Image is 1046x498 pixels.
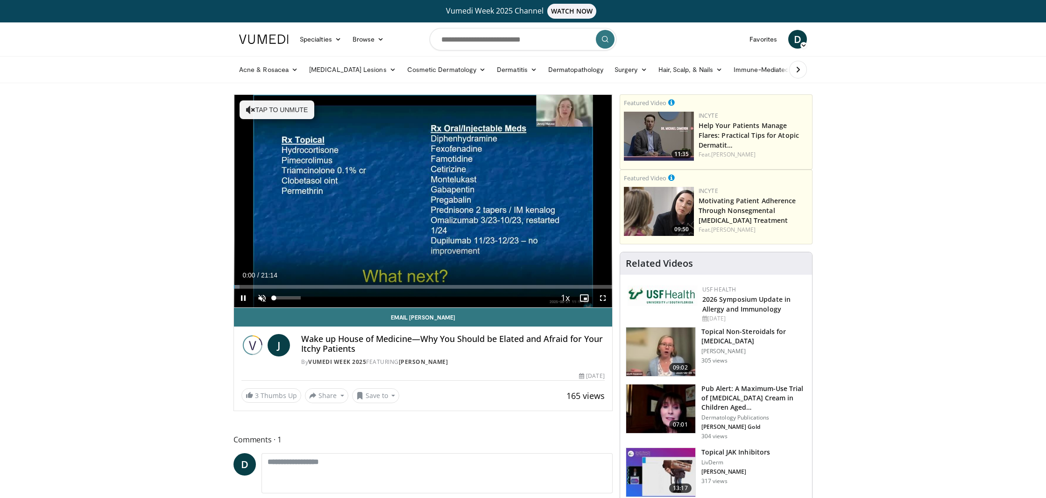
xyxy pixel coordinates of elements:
a: [PERSON_NAME] [399,358,448,366]
p: [PERSON_NAME] [701,468,770,476]
span: / [257,271,259,279]
span: 21:14 [261,271,277,279]
small: Featured Video [624,99,666,107]
a: 07:01 Pub Alert: A Maximum-Use Trial of [MEDICAL_DATA] Cream in Children Aged… Dermatology Public... [626,384,806,440]
a: D [233,453,256,476]
a: [MEDICAL_DATA] Lesions [304,60,402,79]
a: Browse [347,30,390,49]
button: Pause [234,289,253,307]
h4: Wake up House of Medicine—Why You Should be Elated and Afraid for Your Itchy Patients [301,334,605,354]
a: Acne & Rosacea [233,60,304,79]
input: Search topics, interventions [430,28,616,50]
span: 165 views [566,390,605,401]
button: Unmute [253,289,271,307]
a: Cosmetic Dermatology [402,60,491,79]
div: By FEATURING [301,358,605,366]
p: 317 views [701,477,728,485]
a: 13:17 Topical JAK Inhibitors LivDerm [PERSON_NAME] 317 views [626,448,806,497]
button: Enable picture-in-picture mode [575,289,594,307]
span: 0:00 [242,271,255,279]
h3: Topical Non-Steroidals for [MEDICAL_DATA] [701,327,806,346]
div: Feat. [699,150,808,159]
button: Fullscreen [594,289,612,307]
h4: Related Videos [626,258,693,269]
p: 305 views [701,357,728,364]
a: USF Health [702,285,736,293]
span: Comments 1 [233,434,613,446]
a: 2026 Symposium Update in Allergy and Immunology [702,295,791,313]
img: 34a4b5e7-9a28-40cd-b963-80fdb137f70d.150x105_q85_crop-smart_upscale.jpg [626,327,695,376]
a: Favorites [744,30,783,49]
a: J [268,334,290,356]
span: 09:02 [669,363,692,372]
h3: Pub Alert: A Maximum-Use Trial of [MEDICAL_DATA] Cream in Children Aged… [701,384,806,412]
p: LivDerm [701,459,770,466]
a: Incyte [699,187,718,195]
div: Progress Bar [234,285,612,289]
span: 11:35 [671,150,692,158]
video-js: Video Player [234,95,612,308]
p: Dermatology Publications [701,414,806,421]
img: VuMedi Logo [239,35,289,44]
span: 3 [255,391,259,400]
a: Vumedi Week 2025 [308,358,366,366]
img: e32a16a8-af25-496d-a4dc-7481d4d640ca.150x105_q85_crop-smart_upscale.jpg [626,384,695,433]
a: Help Your Patients Manage Flares: Practical Tips for Atopic Dermatit… [699,121,799,149]
a: 09:50 [624,187,694,236]
a: 09:02 Topical Non-Steroidals for [MEDICAL_DATA] [PERSON_NAME] 305 views [626,327,806,377]
a: Hair, Scalp, & Nails [653,60,728,79]
a: Dermatopathology [543,60,609,79]
a: Motivating Patient Adherence Through Nonsegmental [MEDICAL_DATA] Treatment [699,196,796,225]
a: Dermatitis [491,60,543,79]
a: Surgery [609,60,653,79]
div: Volume Level [274,296,300,299]
a: [PERSON_NAME] [711,226,756,234]
p: [PERSON_NAME] [701,348,806,355]
p: [PERSON_NAME] Gold [701,423,806,431]
button: Tap to unmute [240,100,314,119]
img: Vumedi Week 2025 [241,334,264,356]
a: [PERSON_NAME] [711,150,756,158]
a: Specialties [294,30,347,49]
img: 39505ded-af48-40a4-bb84-dee7792dcfd5.png.150x105_q85_crop-smart_upscale.jpg [624,187,694,236]
span: 07:01 [669,420,692,429]
a: Incyte [699,112,718,120]
p: 304 views [701,433,728,440]
button: Save to [352,388,400,403]
div: [DATE] [579,372,604,380]
div: Feat. [699,226,808,234]
div: [DATE] [702,314,805,323]
button: Share [305,388,348,403]
img: 601112bd-de26-4187-b266-f7c9c3587f14.png.150x105_q85_crop-smart_upscale.jpg [624,112,694,161]
span: 09:50 [671,225,692,234]
small: Featured Video [624,174,666,182]
img: 6ba8804a-8538-4002-95e7-a8f8012d4a11.png.150x105_q85_autocrop_double_scale_upscale_version-0.2.jpg [628,285,698,306]
a: 3 Thumbs Up [241,388,301,403]
button: Playback Rate [556,289,575,307]
a: Vumedi Week 2025 ChannelWATCH NOW [240,4,806,19]
a: Immune-Mediated [728,60,804,79]
h3: Topical JAK Inhibitors [701,448,770,457]
a: Email [PERSON_NAME] [234,308,612,327]
a: D [788,30,807,49]
span: WATCH NOW [547,4,597,19]
span: 13:17 [669,484,692,493]
a: 11:35 [624,112,694,161]
img: d68fe5dc-4ecc-4cd5-bf46-e9677f0a0b6e.150x105_q85_crop-smart_upscale.jpg [626,448,695,497]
